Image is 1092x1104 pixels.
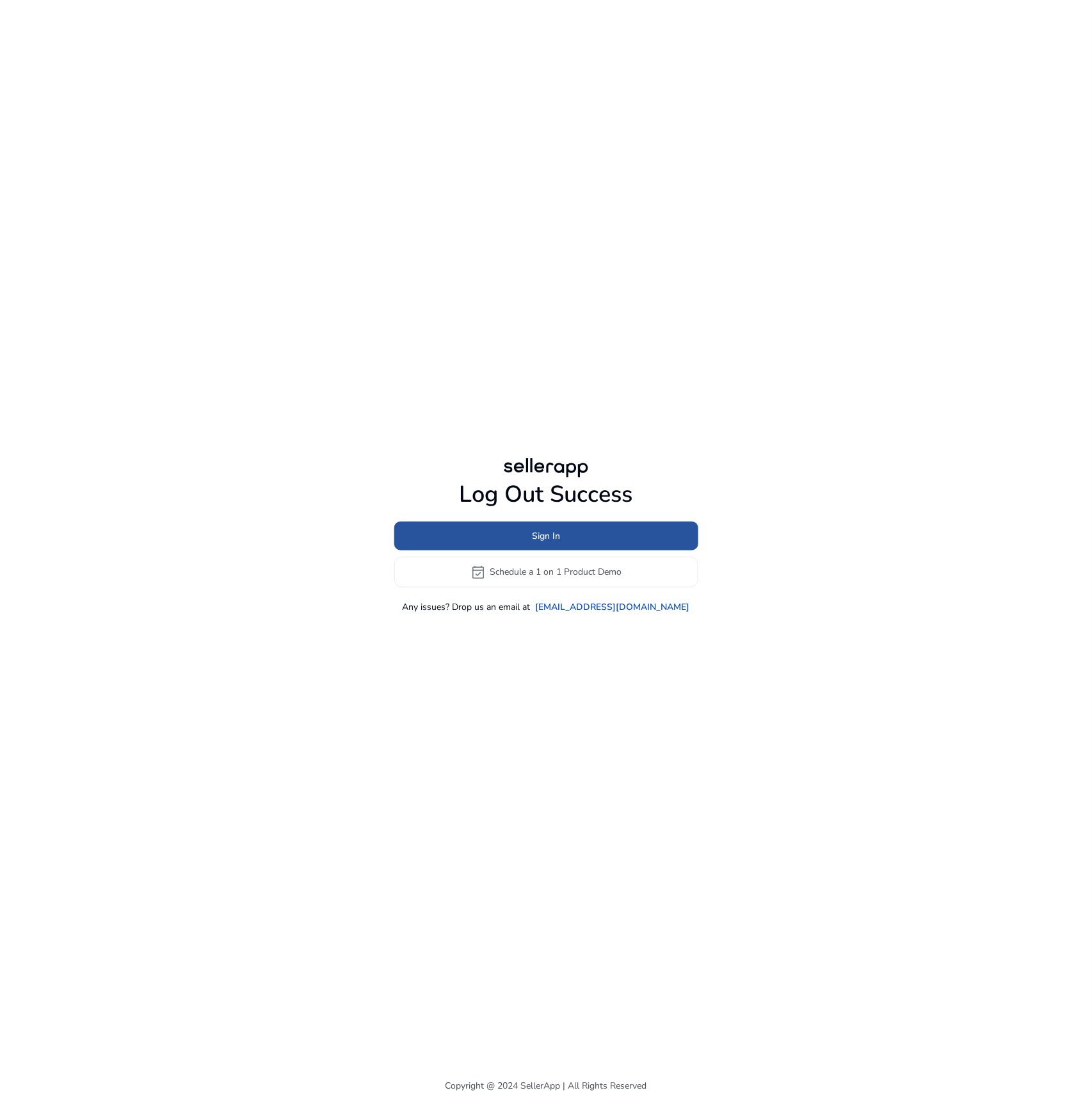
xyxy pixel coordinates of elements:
[394,522,698,550] button: Sign In
[394,557,698,588] button: event_availableSchedule a 1 on 1 Product Demo
[394,481,698,508] h1: Log Out Success
[536,600,690,614] a: [EMAIL_ADDRESS][DOMAIN_NAME]
[470,564,486,580] span: event_available
[532,529,560,543] span: Sign In
[403,600,531,614] p: Any issues? Drop us an email at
